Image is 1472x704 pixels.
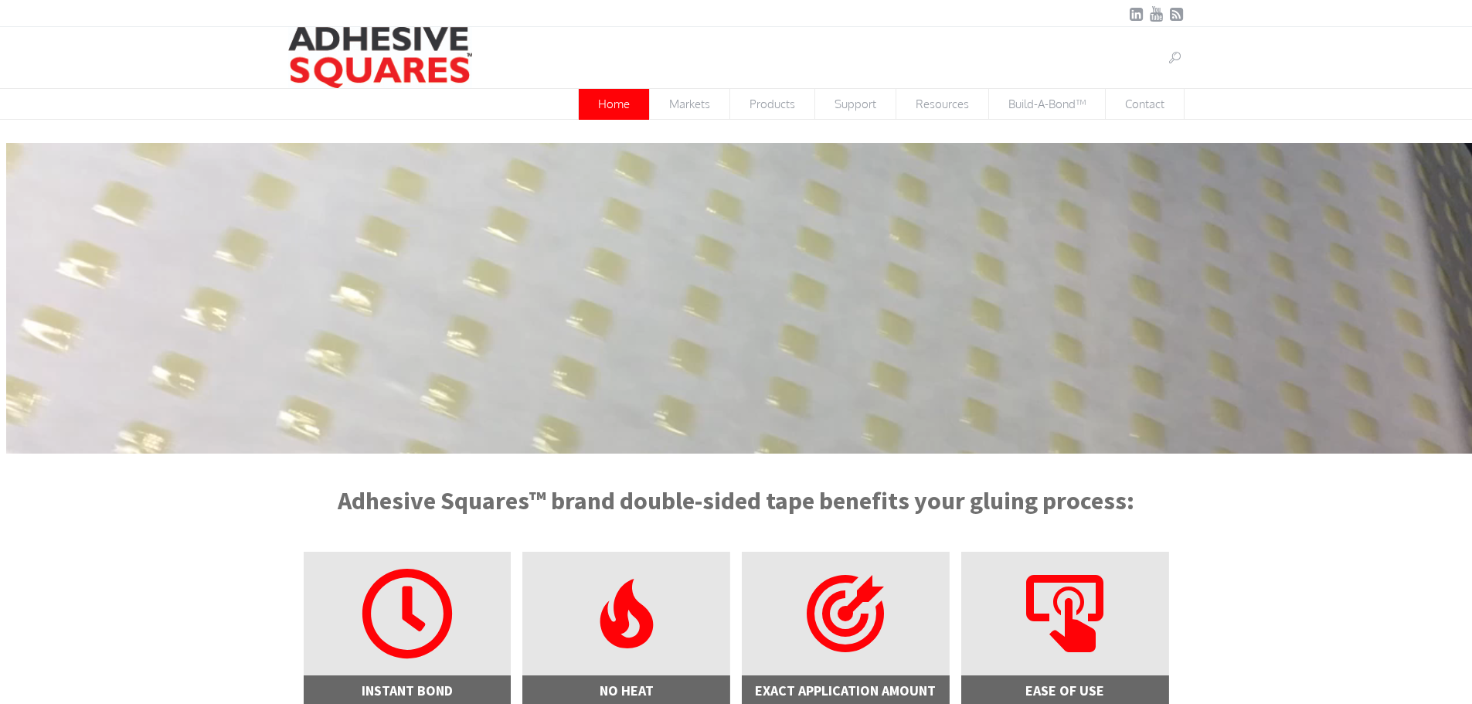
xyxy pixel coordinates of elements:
[1149,6,1164,22] a: YouTube
[1169,6,1185,22] a: RSSFeed
[362,682,453,699] strong: INSTANT BOND
[288,27,473,88] img: Adhesive Squares™
[338,485,1134,516] strong: Adhesive Squares™ brand double-sided tape benefits your gluing process:
[730,89,814,119] span: Products
[578,89,650,120] a: Home
[755,682,936,699] strong: EXACT APPLICATION AMOUNT
[579,89,649,119] span: Home
[1129,6,1144,22] a: LinkedIn
[1106,89,1184,119] span: Contact
[650,89,729,119] span: Markets
[989,89,1105,119] span: Build-A-Bond™
[815,89,896,120] a: Support
[1025,682,1104,699] strong: EASE OF USE
[989,89,1106,120] a: Build-A-Bond™
[815,89,896,119] span: Support
[896,89,988,119] span: Resources
[600,682,654,699] strong: NO HEAT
